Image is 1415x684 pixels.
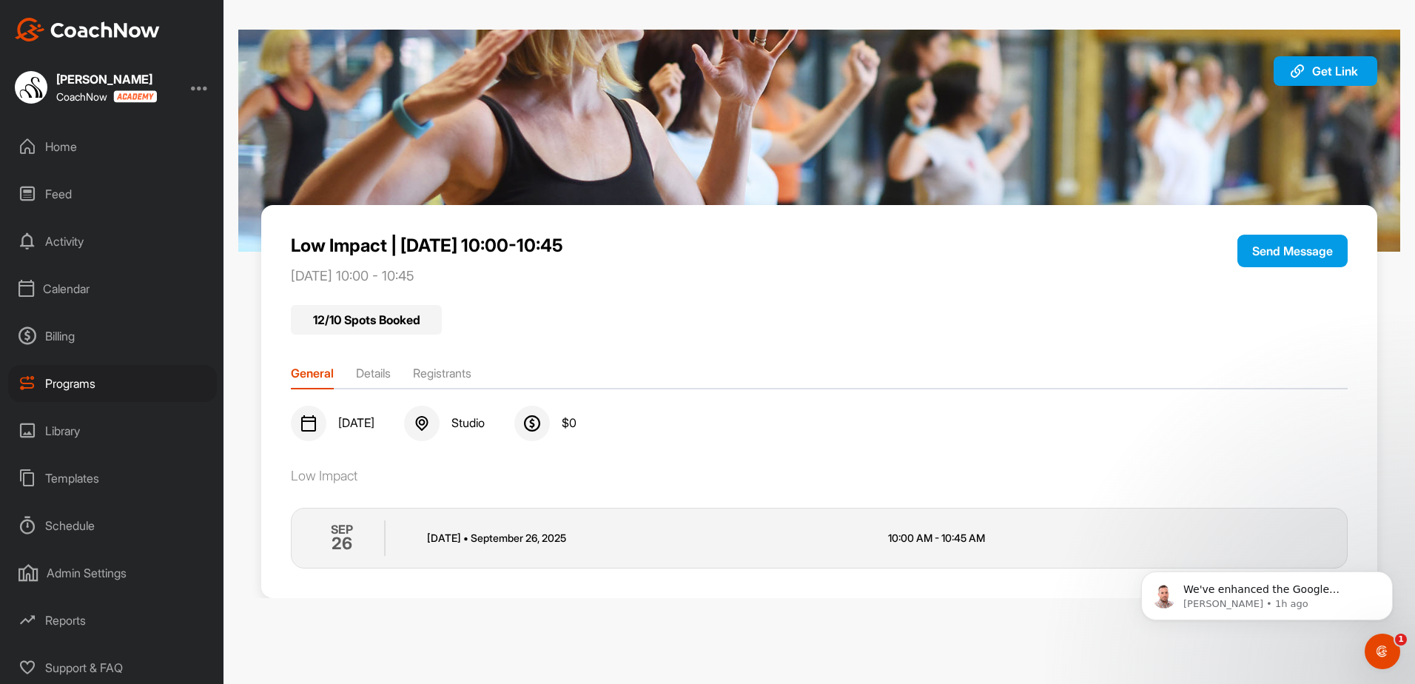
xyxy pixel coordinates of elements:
img: svg+xml;base64,PHN2ZyB3aWR0aD0iMjAiIGhlaWdodD0iMjAiIHZpZXdCb3g9IjAgMCAyMCAyMCIgZmlsbD0ibm9uZSIgeG... [1288,62,1306,80]
iframe: Intercom live chat [1365,634,1400,669]
h2: 26 [332,531,352,556]
img: square_c8b22097c993bcfd2b698d1eae06ee05.jpg [15,71,47,104]
span: 1 [1395,634,1407,646]
li: Details [356,364,391,388]
div: Activity [8,223,217,260]
img: svg+xml;base64,PHN2ZyB3aWR0aD0iMjQiIGhlaWdodD0iMjQiIHZpZXdCb3g9IjAgMCAyNCAyNCIgZmlsbD0ibm9uZSIgeG... [413,415,431,432]
div: Billing [8,318,217,355]
p: 10:00 AM - 10:45 AM [888,530,1328,546]
div: Home [8,128,217,165]
span: [DATE] [338,416,374,431]
div: Programs [8,365,217,402]
div: CoachNow [56,90,157,103]
div: Low Impact [291,468,1347,484]
img: svg+xml;base64,PHN2ZyB3aWR0aD0iMjQiIGhlaWdodD0iMjQiIHZpZXdCb3g9IjAgMCAyNCAyNCIgZmlsbD0ibm9uZSIgeG... [523,415,541,432]
div: Reports [8,602,217,639]
p: Message from Alex, sent 1h ago [64,57,255,70]
div: [PERSON_NAME] [56,73,157,85]
div: 12 / 10 Spots Booked [291,305,442,335]
div: Calendar [8,270,217,307]
p: SEP [331,520,353,538]
img: CoachNow acadmey [113,90,157,103]
div: Templates [8,460,217,497]
p: Low Impact | [DATE] 10:00-10:45 [291,235,1136,256]
div: Library [8,412,217,449]
p: [DATE] 10:00 - 10:45 [291,268,1136,284]
button: Send Message [1237,235,1348,267]
img: svg+xml;base64,PHN2ZyB3aWR0aD0iMjQiIGhlaWdodD0iMjQiIHZpZXdCb3g9IjAgMCAyNCAyNCIgZmlsbD0ibm9uZSIgeG... [300,415,317,432]
div: Schedule [8,507,217,544]
li: General [291,364,334,388]
span: $ 0 [562,416,577,431]
span: Get Link [1312,64,1358,78]
iframe: Intercom notifications message [1119,540,1415,644]
li: Registrants [413,364,471,388]
div: Admin Settings [8,554,217,591]
img: CoachNow [15,18,160,41]
span: We've enhanced the Google Calendar integration for a more seamless experience. If you haven't lin... [64,43,251,217]
img: img.jpg [238,30,1400,252]
div: Feed [8,175,217,212]
span: • [463,532,468,544]
p: [DATE] September 26 , 2025 [427,530,867,546]
span: Studio [451,416,485,431]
